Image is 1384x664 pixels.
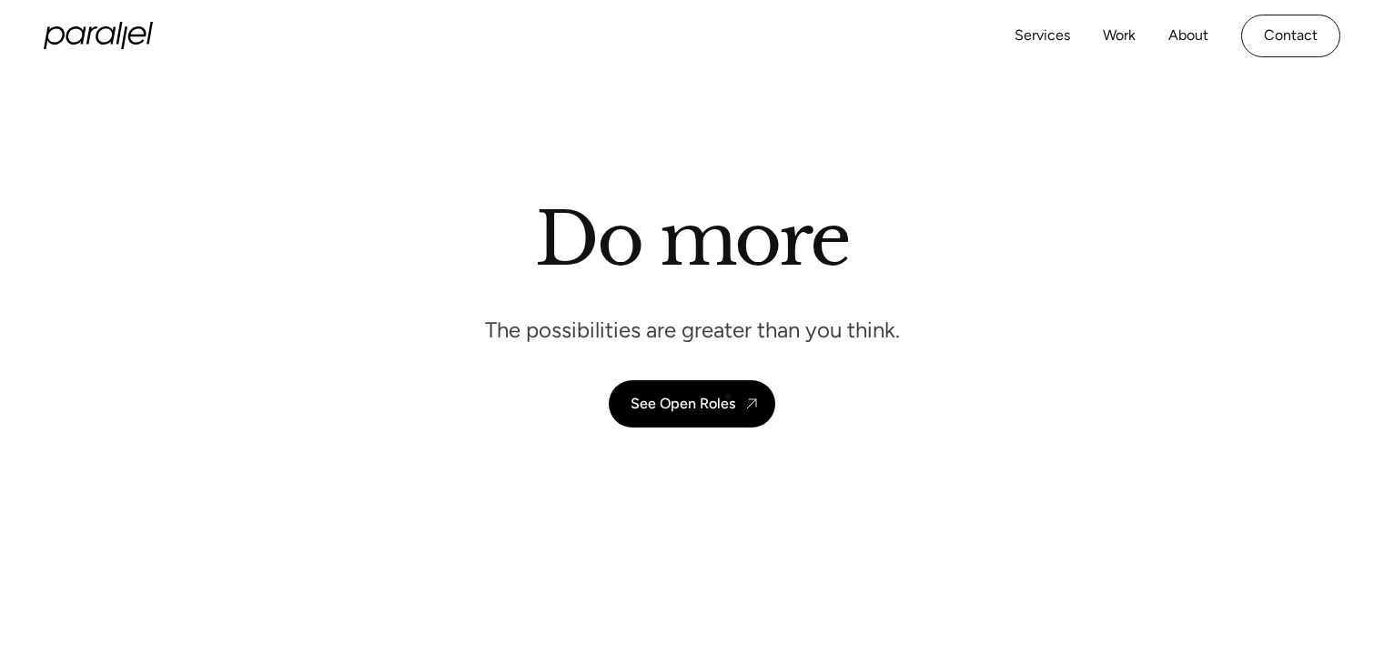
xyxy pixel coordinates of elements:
[1103,23,1136,49] a: Work
[535,196,849,283] h1: Do more
[485,316,900,344] p: The possibilities are greater than you think.
[1015,23,1070,49] a: Services
[631,395,735,412] div: See Open Roles
[1241,15,1340,57] a: Contact
[609,380,775,428] a: See Open Roles
[44,22,153,49] a: home
[1168,23,1208,49] a: About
